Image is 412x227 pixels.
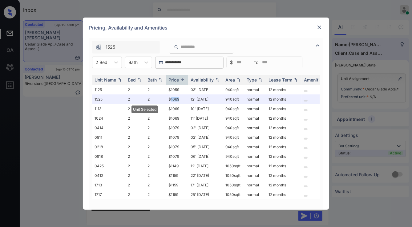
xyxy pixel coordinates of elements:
[244,161,266,171] td: normal
[83,18,329,38] div: Pricing, Availability and Amenities
[136,78,143,82] img: sorting
[166,104,188,113] td: $1069
[191,77,214,82] div: Availability
[266,94,301,104] td: 12 months
[166,152,188,161] td: $1079
[166,113,188,123] td: $1069
[145,94,166,104] td: 2
[125,152,145,161] td: 2
[230,59,233,66] span: $
[223,123,244,133] td: 940 sqft
[117,78,123,82] img: sorting
[147,77,157,82] div: Bath
[125,190,145,199] td: 2
[92,113,125,123] td: 1024
[266,190,301,199] td: 12 months
[223,171,244,180] td: 1050 sqft
[223,94,244,104] td: 940 sqft
[223,161,244,171] td: 1050 sqft
[125,94,145,104] td: 2
[145,85,166,94] td: 2
[314,42,321,49] img: icon-zuma
[145,123,166,133] td: 2
[145,161,166,171] td: 2
[188,152,223,161] td: 06' [DATE]
[145,104,166,113] td: 2
[92,142,125,152] td: 0218
[92,171,125,180] td: 0412
[223,133,244,142] td: 940 sqft
[244,190,266,199] td: normal
[269,77,292,82] div: Lease Term
[125,123,145,133] td: 2
[92,123,125,133] td: 0414
[244,133,266,142] td: normal
[96,44,102,50] img: icon-zuma
[236,78,242,82] img: sorting
[128,77,136,82] div: Bed
[166,85,188,94] td: $1059
[188,180,223,190] td: 17' [DATE]
[92,85,125,94] td: 1125
[92,104,125,113] td: 1113
[244,152,266,161] td: normal
[223,152,244,161] td: 940 sqft
[166,123,188,133] td: $1079
[145,171,166,180] td: 2
[223,142,244,152] td: 940 sqft
[266,180,301,190] td: 12 months
[266,171,301,180] td: 12 months
[316,24,322,30] img: close
[188,104,223,113] td: 10' [DATE]
[223,180,244,190] td: 1050 sqft
[188,113,223,123] td: 11' [DATE]
[266,133,301,142] td: 12 months
[166,171,188,180] td: $1159
[266,142,301,152] td: 12 months
[247,77,257,82] div: Type
[244,94,266,104] td: normal
[106,44,115,50] span: 1525
[145,190,166,199] td: 2
[188,133,223,142] td: 02' [DATE]
[188,171,223,180] td: 22' [DATE]
[266,85,301,94] td: 12 months
[92,152,125,161] td: 0918
[244,171,266,180] td: normal
[95,77,116,82] div: Unit Name
[225,77,235,82] div: Area
[166,142,188,152] td: $1079
[223,85,244,94] td: 940 sqft
[125,133,145,142] td: 2
[145,113,166,123] td: 2
[125,142,145,152] td: 2
[92,94,125,104] td: 1525
[166,94,188,104] td: $1069
[174,44,179,50] img: icon-zuma
[244,113,266,123] td: normal
[244,85,266,94] td: normal
[188,94,223,104] td: 12' [DATE]
[92,133,125,142] td: 0811
[188,123,223,133] td: 02' [DATE]
[188,190,223,199] td: 25' [DATE]
[244,142,266,152] td: normal
[125,180,145,190] td: 2
[188,85,223,94] td: 03' [DATE]
[125,104,145,113] td: 2
[244,104,266,113] td: normal
[180,78,186,82] img: sorting
[168,77,179,82] div: Price
[266,152,301,161] td: 12 months
[254,59,258,66] span: to
[166,133,188,142] td: $1079
[223,113,244,123] td: 940 sqft
[125,113,145,123] td: 2
[125,85,145,94] td: 2
[166,180,188,190] td: $1159
[188,161,223,171] td: 12' [DATE]
[92,190,125,199] td: 1717
[145,142,166,152] td: 2
[145,133,166,142] td: 2
[92,161,125,171] td: 0425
